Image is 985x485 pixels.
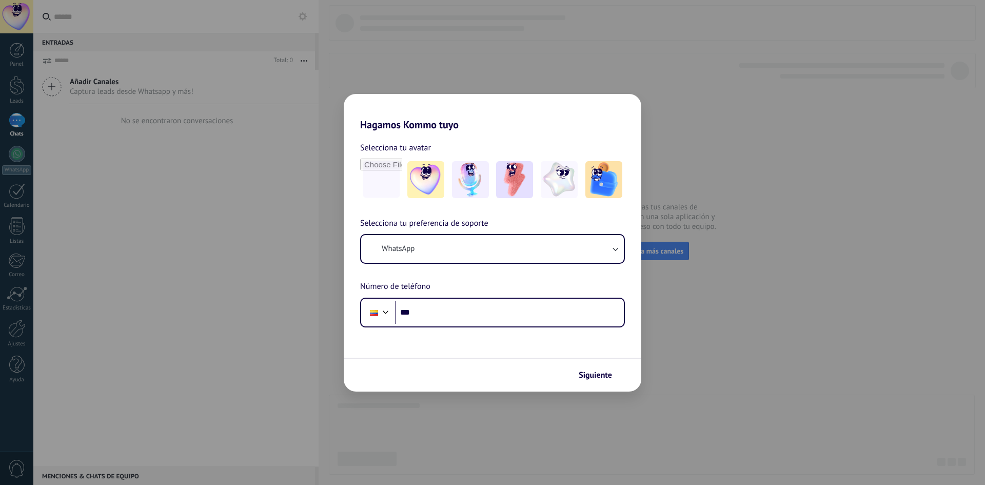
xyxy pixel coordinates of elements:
img: -4.jpeg [541,161,578,198]
span: Selecciona tu preferencia de soporte [360,217,488,230]
button: WhatsApp [361,235,624,263]
img: -3.jpeg [496,161,533,198]
button: Siguiente [574,366,626,384]
div: Colombia: + 57 [364,302,384,323]
img: -2.jpeg [452,161,489,198]
img: -1.jpeg [407,161,444,198]
span: Selecciona tu avatar [360,141,431,154]
img: -5.jpeg [585,161,622,198]
span: Número de teléfono [360,280,430,294]
span: WhatsApp [382,244,415,254]
h2: Hagamos Kommo tuyo [344,94,641,131]
span: Siguiente [579,372,612,379]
